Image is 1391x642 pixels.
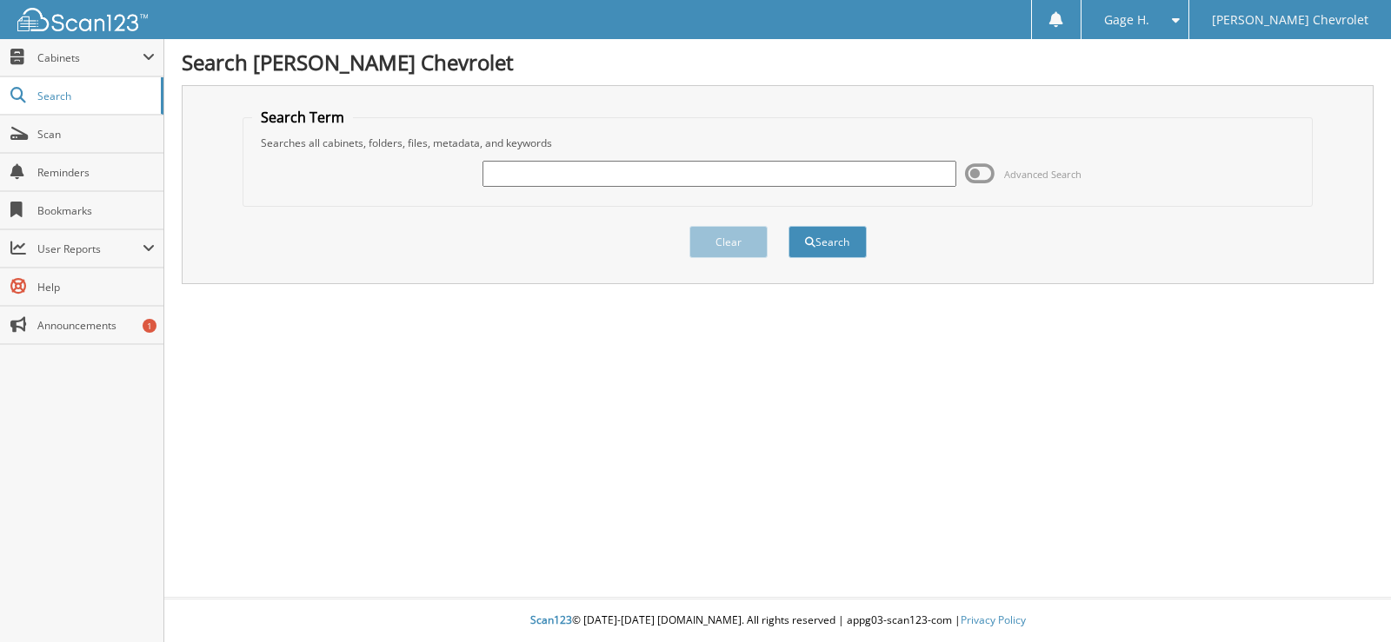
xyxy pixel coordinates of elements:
div: 1 [143,319,156,333]
img: scan123-logo-white.svg [17,8,148,31]
span: Gage H. [1104,15,1149,25]
span: Announcements [37,318,155,333]
span: User Reports [37,242,143,256]
span: Search [37,89,152,103]
button: Search [789,226,867,258]
span: Help [37,280,155,295]
a: Privacy Policy [961,612,1026,627]
span: Scan [37,127,155,142]
legend: Search Term [252,108,353,127]
button: Clear [689,226,768,258]
span: Scan123 [530,612,572,627]
div: Searches all cabinets, folders, files, metadata, and keywords [252,136,1304,150]
span: Reminders [37,165,155,180]
h1: Search [PERSON_NAME] Chevrolet [182,48,1374,76]
div: © [DATE]-[DATE] [DOMAIN_NAME]. All rights reserved | appg03-scan123-com | [164,599,1391,642]
span: [PERSON_NAME] Chevrolet [1212,15,1368,25]
span: Bookmarks [37,203,155,218]
span: Cabinets [37,50,143,65]
span: Advanced Search [1004,168,1082,181]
